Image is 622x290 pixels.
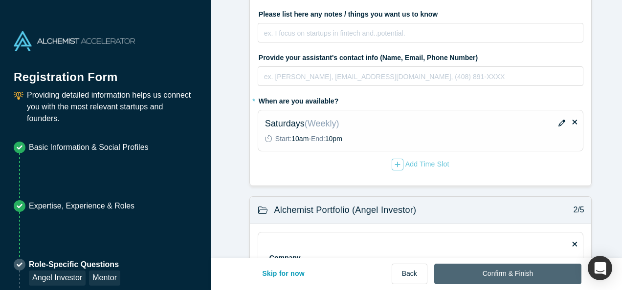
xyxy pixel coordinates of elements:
[258,49,583,63] label: Provide your assistant's contact info (Name, Email, Phone Number)
[258,23,583,42] div: rdw-wrapper
[258,66,583,86] div: rdw-wrapper
[392,159,449,170] div: Add Time Slot
[291,135,309,143] span: 10am
[29,200,134,212] p: Expertise, Experience & Roles
[29,142,149,153] p: Basic Information & Social Profiles
[274,204,417,217] h3: Alchemist Portfolio
[29,270,86,286] div: Angel Investor
[325,135,342,143] span: 10pm
[268,249,323,263] label: Company
[434,264,581,284] button: Confirm & Finish
[568,204,584,216] p: 2/5
[29,259,120,270] p: Role-Specific Questions
[275,134,342,144] p: -
[391,158,450,171] button: Add Time Slot
[27,89,198,124] p: Providing detailed information helps us connect you with the most relevant startups and founders.
[252,264,315,284] button: Skip for now
[305,119,339,128] span: ( Weekly )
[14,58,198,86] h1: Registration Form
[265,27,577,47] div: rdw-editor
[89,270,120,286] div: Mentor
[14,31,135,51] img: Alchemist Accelerator Logo
[275,135,291,143] span: Start:
[352,205,416,215] span: (Angel Investor)
[258,6,583,20] label: Please list here any notes / things you want us to know
[311,135,325,143] span: End:
[265,71,577,90] div: rdw-editor
[392,264,427,284] button: Back
[258,93,338,106] label: When are you available?
[265,119,305,128] span: Saturdays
